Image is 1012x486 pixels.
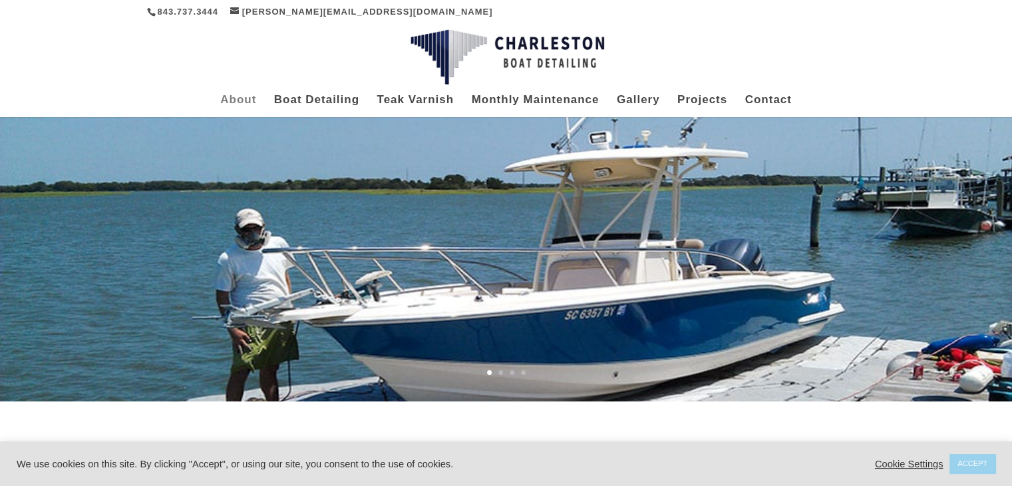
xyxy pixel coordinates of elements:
a: About [220,95,256,117]
a: ACCEPT [949,454,995,473]
a: Gallery [617,95,660,117]
a: 1 [487,370,492,375]
a: Teak Varnish [377,95,454,117]
a: 2 [498,370,503,375]
div: We use cookies on this site. By clicking "Accept", or using our site, you consent to the use of c... [17,458,702,470]
a: 3 [510,370,514,375]
a: [PERSON_NAME][EMAIL_ADDRESS][DOMAIN_NAME] [230,7,493,17]
img: Charleston Boat Detailing [411,29,604,85]
a: 4 [521,370,526,375]
a: Contact [745,95,792,117]
a: 843.737.3444 [158,7,219,17]
a: Monthly Maintenance [472,95,599,117]
a: Boat Detailing [274,95,359,117]
a: Cookie Settings [875,458,943,470]
a: Projects [677,95,727,117]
